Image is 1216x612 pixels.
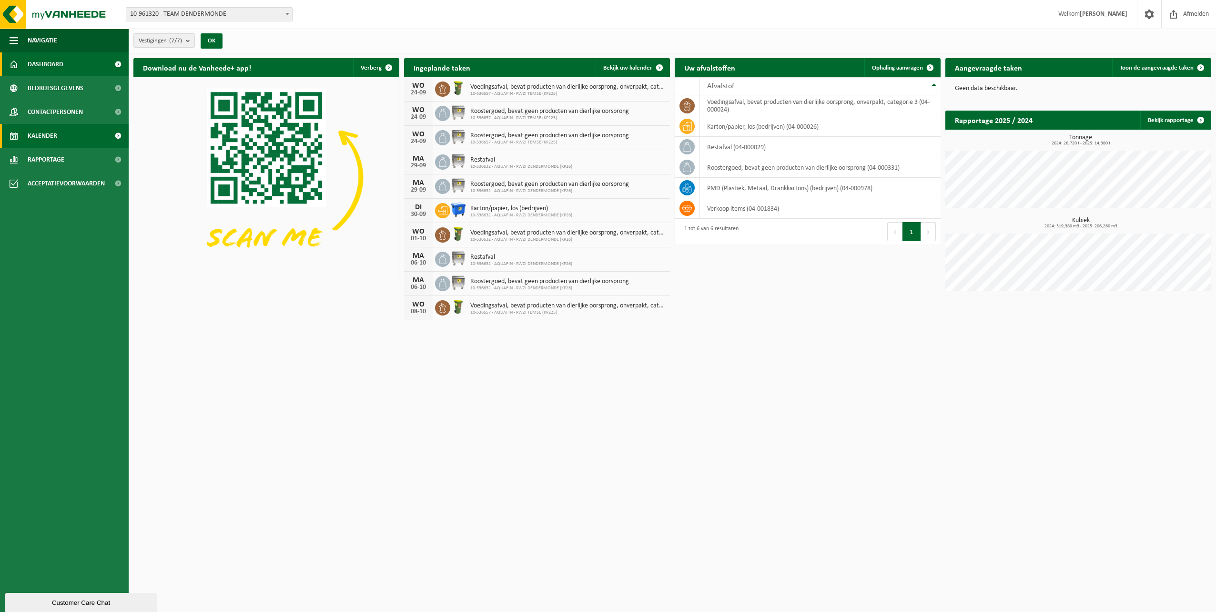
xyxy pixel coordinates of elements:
span: Voedingsafval, bevat producten van dierlijke oorsprong, onverpakt, categorie 3 [470,83,665,91]
span: 2024: 26,720 t - 2025: 14,380 t [950,141,1211,146]
button: 1 [902,222,921,241]
div: 01-10 [409,235,428,242]
div: MA [409,252,428,260]
div: WO [409,228,428,235]
img: WB-1100-GAL-GY-01 [450,129,466,145]
div: DI [409,204,428,211]
h3: Tonnage [950,134,1211,146]
div: MA [409,155,428,163]
span: Navigatie [28,29,57,52]
span: Roostergoed, bevat geen producten van dierlijke oorsprong [470,108,629,115]
button: OK [201,33,223,49]
span: Roostergoed, bevat geen producten van dierlijke oorsprong [470,278,629,286]
span: Karton/papier, los (bedrijven) [470,205,572,213]
td: PMD (Plastiek, Metaal, Drankkartons) (bedrijven) (04-000978) [700,178,941,198]
strong: [PERSON_NAME] [1080,10,1127,18]
div: 06-10 [409,284,428,291]
div: 30-09 [409,211,428,218]
span: 10-536632 - AQUAFIN - RWZI DENDERMONDE (KP26) [470,261,572,267]
img: WB-0060-HPE-GN-50 [450,226,466,242]
h2: Ingeplande taken [404,58,480,77]
span: Restafval [470,156,572,164]
span: 10-536657 - AQUAFIN - RWZI TEMSE (KP225) [470,115,629,121]
span: Acceptatievoorwaarden [28,172,105,195]
a: Toon de aangevraagde taken [1112,58,1210,77]
img: WB-1100-GAL-GY-01 [450,104,466,121]
span: Contactpersonen [28,100,83,124]
h2: Uw afvalstoffen [675,58,745,77]
span: Roostergoed, bevat geen producten van dierlijke oorsprong [470,181,629,188]
img: WB-1100-GAL-GY-02 [450,153,466,169]
td: karton/papier, los (bedrijven) (04-000026) [700,116,941,137]
img: WB-1100-GAL-GY-01 [450,177,466,194]
button: Next [921,222,936,241]
td: restafval (04-000029) [700,137,941,157]
span: Voedingsafval, bevat producten van dierlijke oorsprong, onverpakt, categorie 3 [470,229,665,237]
h2: Download nu de Vanheede+ app! [133,58,261,77]
div: 29-09 [409,163,428,169]
span: 10-536632 - AQUAFIN - RWZI DENDERMONDE (KP26) [470,286,629,291]
span: Vestigingen [139,34,182,48]
div: 24-09 [409,114,428,121]
span: Roostergoed, bevat geen producten van dierlijke oorsprong [470,132,629,140]
img: WB-1100-GAL-GY-01 [450,275,466,291]
span: Kalender [28,124,57,148]
img: WB-1100-HPE-BE-01 [450,202,466,218]
td: verkoop items (04-001834) [700,198,941,219]
img: Download de VHEPlus App [133,77,399,277]
span: Afvalstof [707,82,734,90]
div: MA [409,276,428,284]
p: Geen data beschikbaar. [955,85,1202,92]
span: Dashboard [28,52,63,76]
span: Toon de aangevraagde taken [1120,65,1194,71]
h3: Kubiek [950,217,1211,229]
a: Bekijk uw kalender [596,58,669,77]
a: Bekijk rapportage [1140,111,1210,130]
span: 10-536657 - AQUAFIN - RWZI TEMSE (KP225) [470,310,665,316]
span: Bedrijfsgegevens [28,76,83,100]
div: WO [409,106,428,114]
span: 10-536632 - AQUAFIN - RWZI DENDERMONDE (KP26) [470,237,665,243]
span: 10-536657 - AQUAFIN - RWZI TEMSE (KP225) [470,91,665,97]
span: 10-536632 - AQUAFIN - RWZI DENDERMONDE (KP26) [470,213,572,218]
count: (7/7) [169,38,182,44]
span: Voedingsafval, bevat producten van dierlijke oorsprong, onverpakt, categorie 3 [470,302,665,310]
div: 24-09 [409,138,428,145]
td: roostergoed, bevat geen producten van dierlijke oorsprong (04-000331) [700,157,941,178]
img: WB-0060-HPE-GN-50 [450,80,466,96]
h2: Rapportage 2025 / 2024 [945,111,1042,129]
iframe: chat widget [5,591,159,612]
div: WO [409,131,428,138]
span: Bekijk uw kalender [603,65,652,71]
span: Rapportage [28,148,64,172]
h2: Aangevraagde taken [945,58,1032,77]
span: 10-536632 - AQUAFIN - RWZI DENDERMONDE (KP26) [470,164,572,170]
td: voedingsafval, bevat producten van dierlijke oorsprong, onverpakt, categorie 3 (04-000024) [700,95,941,116]
div: 08-10 [409,308,428,315]
span: Verberg [361,65,382,71]
span: 10-536632 - AQUAFIN - RWZI DENDERMONDE (KP26) [470,188,629,194]
img: WB-0060-HPE-GN-50 [450,299,466,315]
span: Restafval [470,254,572,261]
span: 2024: 319,380 m3 - 2025: 206,260 m3 [950,224,1211,229]
span: Ophaling aanvragen [872,65,923,71]
div: 29-09 [409,187,428,194]
button: Verberg [353,58,398,77]
a: Ophaling aanvragen [864,58,940,77]
div: WO [409,301,428,308]
div: MA [409,179,428,187]
span: 10-961320 - TEAM DENDERMONDE [126,7,293,21]
button: Previous [887,222,902,241]
button: Vestigingen(7/7) [133,33,195,48]
div: 24-09 [409,90,428,96]
div: WO [409,82,428,90]
div: 06-10 [409,260,428,266]
img: WB-1100-GAL-GY-02 [450,250,466,266]
span: 10-536657 - AQUAFIN - RWZI TEMSE (KP225) [470,140,629,145]
div: 1 tot 6 van 6 resultaten [679,221,739,242]
span: 10-961320 - TEAM DENDERMONDE [126,8,292,21]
